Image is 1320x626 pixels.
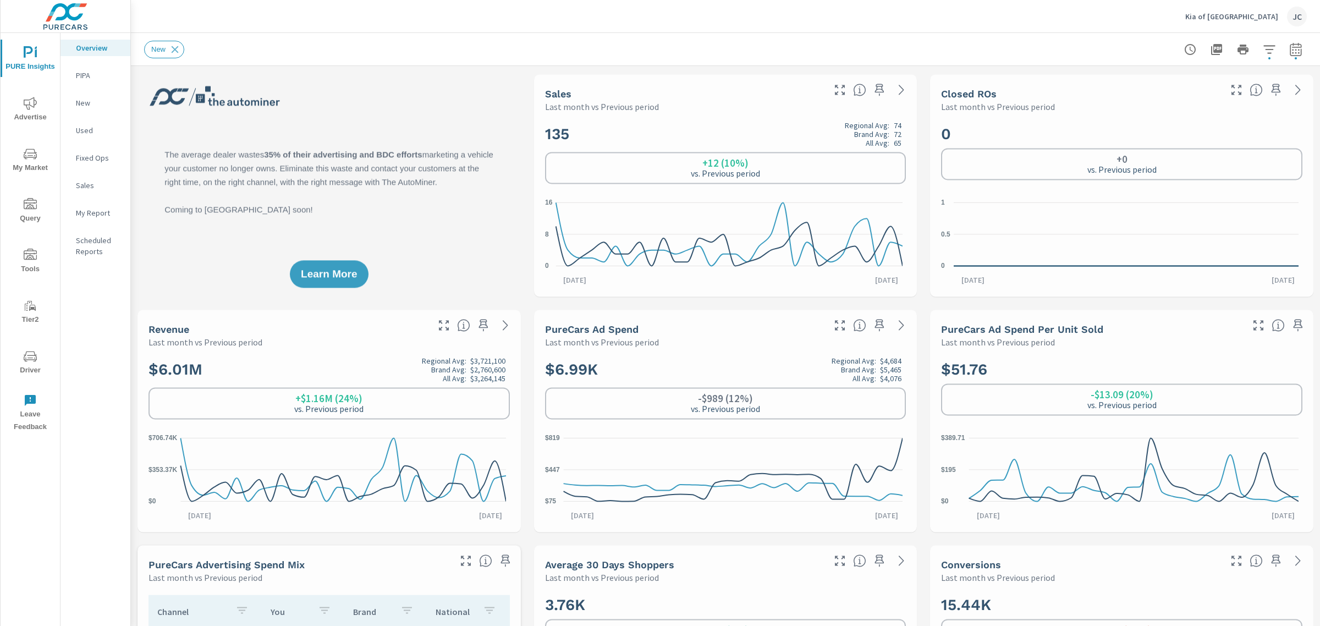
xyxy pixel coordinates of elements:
p: All Avg: [853,374,876,383]
span: Tier2 [4,299,57,326]
p: Overview [76,42,122,53]
p: 72 [894,130,901,139]
p: $4,076 [880,374,901,383]
button: Make Fullscreen [1228,81,1245,98]
p: [DATE] [954,275,992,286]
div: PIPA [61,67,130,84]
p: [DATE] [1264,275,1302,286]
p: vs. Previous period [294,404,364,414]
div: Overview [61,40,130,56]
p: $4,684 [880,356,901,365]
h5: Sales [545,88,571,100]
h2: 135 [545,121,906,147]
span: Average cost of advertising per each vehicle sold at the dealer over the selected date range. The... [1272,319,1285,332]
p: Regional Avg: [422,356,466,365]
a: See more details in report [893,81,910,98]
h5: PureCars Ad Spend [545,323,639,335]
button: Make Fullscreen [1250,316,1267,334]
span: Save this to your personalized report [1267,552,1285,569]
button: Make Fullscreen [435,316,453,334]
span: Number of vehicles sold by the dealership over the selected date range. [Source: This data is sou... [853,83,866,96]
p: [DATE] [867,275,906,286]
p: All Avg: [866,139,889,147]
text: 0 [545,262,549,270]
span: The number of dealer-specified goals completed by a visitor. [Source: This data is provided by th... [1250,554,1263,567]
button: Make Fullscreen [831,552,849,569]
p: 74 [894,121,901,130]
text: 0 [941,262,945,270]
h5: Closed ROs [941,88,997,100]
text: $389.71 [941,434,965,442]
p: Regional Avg: [832,356,876,365]
h2: $51.76 [941,360,1302,379]
button: Make Fullscreen [457,552,475,569]
button: Select Date Range [1285,39,1307,61]
h2: 15.44K [941,595,1302,614]
p: Fixed Ops [76,152,122,163]
span: Save this to your personalized report [497,552,514,569]
p: 65 [894,139,901,147]
span: Driver [4,350,57,377]
h2: 3.76K [545,595,906,614]
span: Leave Feedback [4,394,57,433]
span: Save this to your personalized report [871,81,888,98]
span: Total sales revenue over the selected date range. [Source: This data is sourced from the dealer’s... [457,319,470,332]
a: See more details in report [893,552,910,569]
p: Last month vs Previous period [148,336,262,349]
text: $75 [545,497,556,505]
button: Make Fullscreen [831,316,849,334]
p: vs. Previous period [1087,400,1157,410]
span: My Market [4,147,57,174]
span: This table looks at how you compare to the amount of budget you spend per channel as opposed to y... [479,554,492,567]
p: Last month vs Previous period [941,571,1055,584]
span: Save this to your personalized report [1267,81,1285,98]
text: 8 [545,230,549,238]
span: Number of Repair Orders Closed by the selected dealership group over the selected time range. [So... [1250,83,1263,96]
h6: -$13.09 (20%) [1091,389,1153,400]
span: Save this to your personalized report [871,316,888,334]
span: Total cost of media for all PureCars channels for the selected dealership group over the selected... [853,319,866,332]
span: PURE Insights [4,46,57,73]
button: Apply Filters [1258,39,1280,61]
p: [DATE] [563,510,602,521]
span: New [145,45,172,53]
text: 16 [545,199,553,206]
h5: Conversions [941,559,1001,570]
p: Last month vs Previous period [545,100,659,113]
button: "Export Report to PDF" [1206,39,1228,61]
p: Sales [76,180,122,191]
button: Make Fullscreen [831,81,849,98]
p: Regional Avg: [845,121,889,130]
p: [DATE] [555,275,594,286]
a: See more details in report [497,316,514,334]
div: New [61,95,130,111]
div: Sales [61,177,130,194]
text: $353.37K [148,466,177,474]
h2: $6.01M [148,356,510,383]
div: My Report [61,205,130,221]
p: [DATE] [180,510,219,521]
p: $3,264,145 [470,374,505,383]
p: PIPA [76,70,122,81]
h5: PureCars Ad Spend Per Unit Sold [941,323,1103,335]
span: Save this to your personalized report [475,316,492,334]
text: 0.5 [941,230,950,238]
div: Scheduled Reports [61,232,130,260]
p: vs. Previous period [691,404,760,414]
div: Fixed Ops [61,150,130,166]
p: $2,760,600 [470,365,505,374]
h6: -$989 (12%) [698,393,753,404]
text: $447 [545,466,560,474]
div: nav menu [1,33,60,438]
text: $0 [148,497,156,505]
h5: PureCars Advertising Spend Mix [148,559,305,570]
p: Last month vs Previous period [545,571,659,584]
p: Brand [353,606,392,617]
p: [DATE] [867,510,906,521]
text: $706.74K [148,434,177,442]
p: All Avg: [443,374,466,383]
a: See more details in report [1289,81,1307,98]
span: A rolling 30 day total of daily Shoppers on the dealership website, averaged over the selected da... [853,554,866,567]
p: Brand Avg: [854,130,889,139]
p: vs. Previous period [691,168,760,178]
